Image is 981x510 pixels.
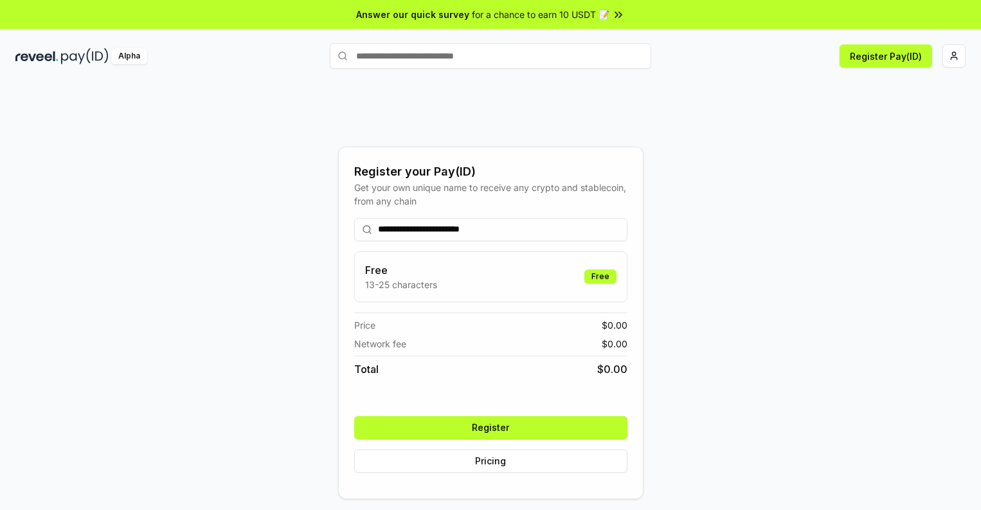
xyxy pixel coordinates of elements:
[61,48,109,64] img: pay_id
[365,262,437,278] h3: Free
[354,361,379,377] span: Total
[354,163,627,181] div: Register your Pay(ID)
[840,44,932,68] button: Register Pay(ID)
[354,181,627,208] div: Get your own unique name to receive any crypto and stablecoin, from any chain
[354,318,375,332] span: Price
[15,48,59,64] img: reveel_dark
[365,278,437,291] p: 13-25 characters
[602,318,627,332] span: $ 0.00
[602,337,627,351] span: $ 0.00
[354,450,627,473] button: Pricing
[354,337,406,351] span: Network fee
[111,48,147,64] div: Alpha
[356,8,469,21] span: Answer our quick survey
[354,416,627,439] button: Register
[584,269,616,284] div: Free
[472,8,609,21] span: for a chance to earn 10 USDT 📝
[597,361,627,377] span: $ 0.00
